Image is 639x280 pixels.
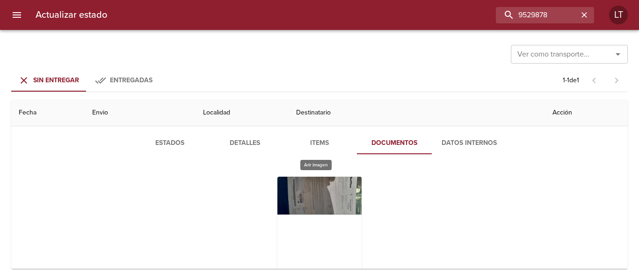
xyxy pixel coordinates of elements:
[36,7,107,22] h6: Actualizar estado
[213,137,276,149] span: Detalles
[289,100,545,126] th: Destinatario
[196,100,289,126] th: Localidad
[609,6,628,24] div: LT
[437,137,501,149] span: Datos Internos
[363,137,426,149] span: Documentos
[611,48,624,61] button: Abrir
[605,69,628,92] span: Pagina siguiente
[11,69,161,92] div: Tabs Envios
[545,100,628,126] th: Acción
[609,6,628,24] div: Abrir información de usuario
[563,76,579,85] p: 1 - 1 de 1
[11,100,85,126] th: Fecha
[138,137,202,149] span: Estados
[288,137,351,149] span: Items
[6,4,28,26] button: menu
[496,7,578,23] input: buscar
[583,75,605,85] span: Pagina anterior
[132,132,507,154] div: Tabs detalle de guia
[110,76,152,84] span: Entregadas
[33,76,79,84] span: Sin Entregar
[85,100,196,126] th: Envio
